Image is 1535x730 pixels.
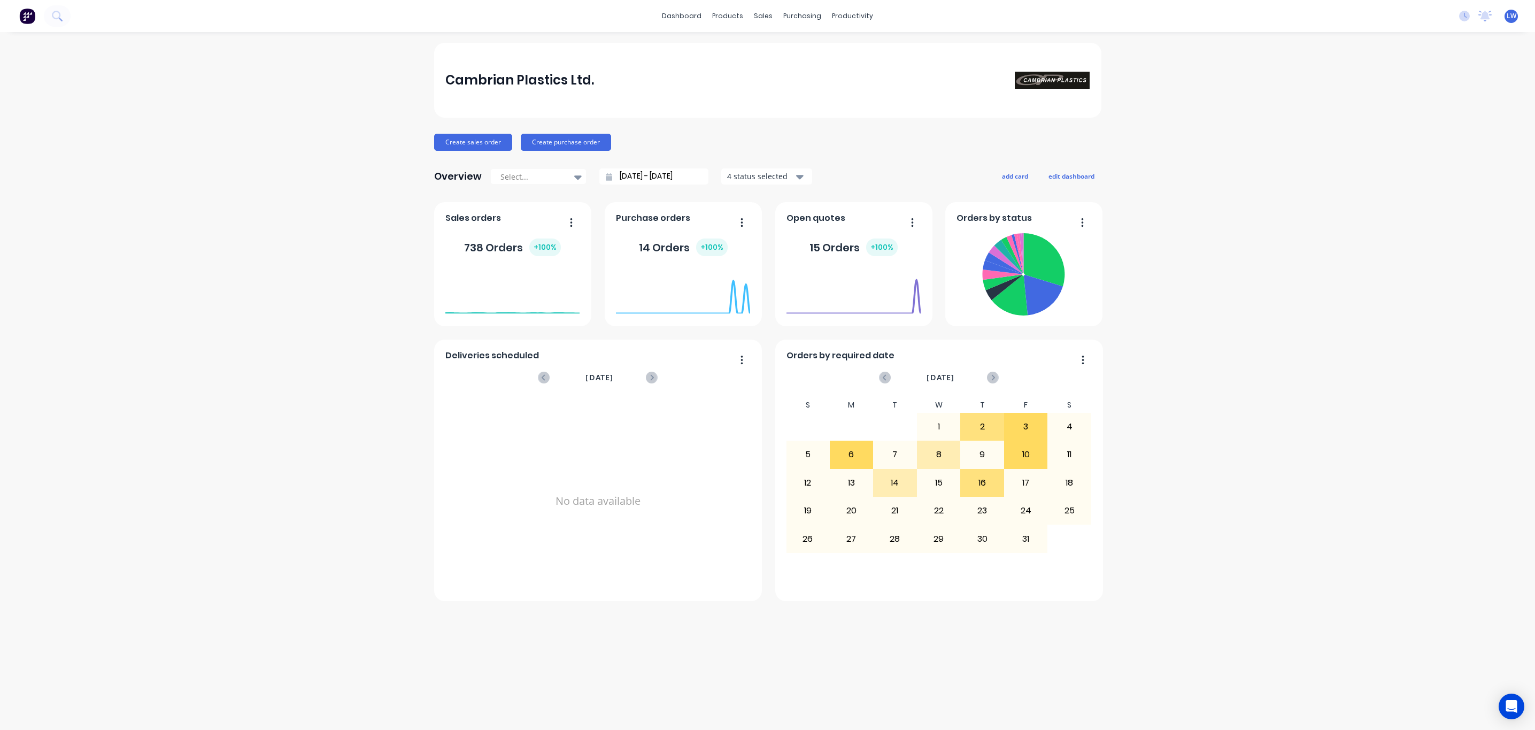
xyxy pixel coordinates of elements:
div: 1 [917,413,960,440]
button: Create purchase order [521,134,611,151]
div: 4 status selected [727,171,795,182]
div: 14 [874,470,916,496]
div: 30 [961,525,1004,552]
div: 24 [1005,497,1047,524]
div: F [1004,397,1048,413]
div: productivity [827,8,878,24]
div: 3 [1005,413,1047,440]
div: 14 Orders [639,239,728,256]
div: 7 [874,441,916,468]
div: T [873,397,917,413]
span: [DATE] [927,372,954,383]
a: dashboard [657,8,707,24]
div: 31 [1005,525,1047,552]
div: S [1047,397,1091,413]
button: 4 status selected [721,168,812,185]
div: sales [749,8,778,24]
div: + 100 % [529,239,561,256]
div: 5 [786,441,829,468]
div: 25 [1048,497,1091,524]
span: [DATE] [585,372,613,383]
div: 15 [917,470,960,496]
div: T [960,397,1004,413]
img: Factory [19,8,35,24]
div: + 100 % [696,239,728,256]
div: 2 [961,413,1004,440]
div: No data available [445,397,750,605]
div: Open Intercom Messenger [1499,694,1524,719]
div: M [830,397,874,413]
div: 738 Orders [464,239,561,256]
button: Create sales order [434,134,512,151]
div: 10 [1005,441,1047,468]
div: + 100 % [866,239,898,256]
div: 4 [1048,413,1091,440]
span: Orders by status [957,212,1032,225]
div: 17 [1005,470,1047,496]
div: 27 [830,525,873,552]
div: 18 [1048,470,1091,496]
div: 16 [961,470,1004,496]
div: 28 [874,525,916,552]
span: Purchase orders [616,212,690,225]
div: 29 [917,525,960,552]
button: edit dashboard [1042,169,1101,183]
div: 8 [917,441,960,468]
span: Deliveries scheduled [445,349,539,362]
span: LW [1507,11,1516,21]
div: 6 [830,441,873,468]
button: add card [995,169,1035,183]
div: 22 [917,497,960,524]
div: S [786,397,830,413]
div: 13 [830,470,873,496]
div: Overview [434,166,482,187]
div: 20 [830,497,873,524]
span: Orders by required date [786,349,894,362]
div: 23 [961,497,1004,524]
div: 12 [786,470,829,496]
div: W [917,397,961,413]
span: Sales orders [445,212,501,225]
div: 26 [786,525,829,552]
div: 11 [1048,441,1091,468]
div: Cambrian Plastics Ltd. [445,70,594,91]
div: 9 [961,441,1004,468]
div: 19 [786,497,829,524]
img: Cambrian Plastics Ltd. [1015,72,1090,89]
div: purchasing [778,8,827,24]
span: Open quotes [786,212,845,225]
div: products [707,8,749,24]
div: 15 Orders [809,239,898,256]
div: 21 [874,497,916,524]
